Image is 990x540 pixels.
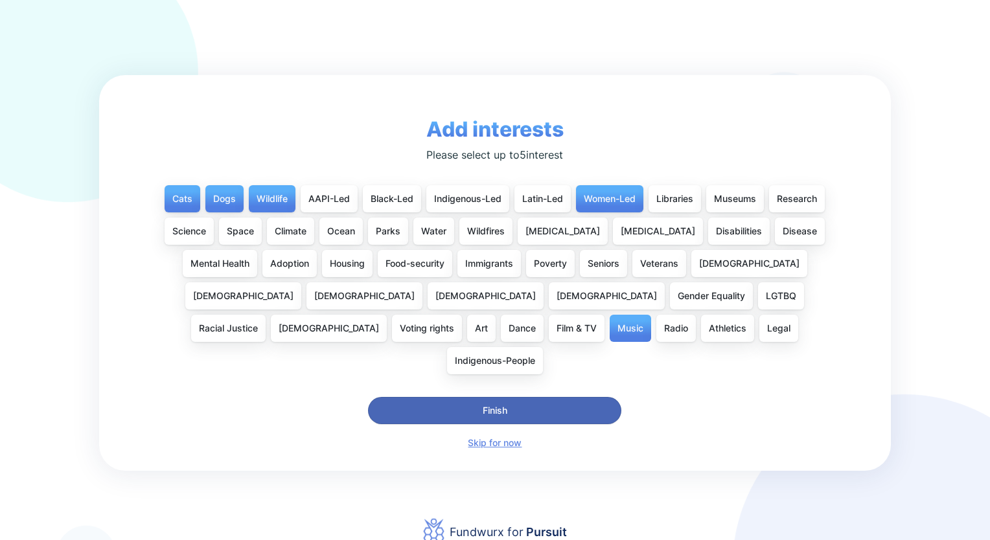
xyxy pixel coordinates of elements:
[219,218,262,245] button: Space
[306,282,422,309] button: [DEMOGRAPHIC_DATA]
[709,322,746,335] span: Athletics
[172,192,192,205] span: Cats
[632,250,686,277] button: Veterans
[526,250,575,277] button: Poverty
[183,250,257,277] button: Mental Health
[314,289,415,302] span: [DEMOGRAPHIC_DATA]
[327,225,355,238] span: Ocean
[549,282,665,309] button: [DEMOGRAPHIC_DATA]
[193,289,294,302] span: [DEMOGRAPHIC_DATA]
[706,185,764,212] button: Museums
[475,322,488,335] span: Art
[413,218,454,245] button: Water
[368,218,408,245] button: Parks
[767,322,790,335] span: Legal
[165,185,200,212] button: Cats
[447,347,543,374] button: Indigenous-People
[191,315,266,342] button: Racial Justice
[468,437,522,449] span: Skip for now
[525,225,600,238] span: [MEDICAL_DATA]
[691,250,807,277] button: [DEMOGRAPHIC_DATA]
[322,250,373,277] button: Housing
[610,315,651,342] button: Music
[301,185,358,212] button: AAPI-Led
[459,218,512,245] button: Wildfires
[392,315,462,342] button: Voting rights
[759,315,798,342] button: Legal
[426,147,563,163] span: Please select up to 5 interest
[426,185,509,212] button: Indigenous-Led
[580,250,627,277] button: Seniors
[716,225,762,238] span: Disabilities
[649,185,701,212] button: Libraries
[262,250,317,277] button: Adoption
[435,289,536,302] span: [DEMOGRAPHIC_DATA]
[368,397,621,424] button: Finish
[549,315,604,342] button: Film & TV
[205,185,244,212] button: Dogs
[308,192,350,205] span: AAPI-Led
[524,525,567,539] span: Pursuit
[428,282,544,309] button: [DEMOGRAPHIC_DATA]
[617,322,643,335] span: Music
[670,282,753,309] button: Gender Equality
[621,225,695,238] span: [MEDICAL_DATA]
[588,257,619,270] span: Seniors
[371,192,413,205] span: Black-Led
[640,257,678,270] span: Veterans
[249,185,295,212] button: Wildlife
[777,192,817,205] span: Research
[257,192,288,205] span: Wildlife
[576,185,643,212] button: Women-Led
[714,192,756,205] span: Museums
[514,185,571,212] button: Latin-Led
[227,225,254,238] span: Space
[434,192,501,205] span: Indigenous-Led
[664,322,688,335] span: Radio
[501,315,544,342] button: Dance
[783,225,817,238] span: Disease
[557,289,657,302] span: [DEMOGRAPHIC_DATA]
[376,225,400,238] span: Parks
[275,225,306,238] span: Climate
[766,289,796,302] span: LGTBQ
[656,192,693,205] span: Libraries
[172,225,206,238] span: Science
[701,315,754,342] button: Athletics
[613,218,703,245] button: [MEDICAL_DATA]
[656,315,696,342] button: Radio
[330,257,365,270] span: Housing
[699,257,800,270] span: [DEMOGRAPHIC_DATA]
[319,218,363,245] button: Ocean
[708,218,770,245] button: Disabilities
[279,322,379,335] span: [DEMOGRAPHIC_DATA]
[678,289,745,302] span: Gender Equality
[455,354,535,367] span: Indigenous-People
[467,225,505,238] span: Wildfires
[363,185,421,212] button: Black-Led
[522,192,563,205] span: Latin-Led
[270,257,309,270] span: Adoption
[271,315,387,342] button: [DEMOGRAPHIC_DATA]
[426,117,564,142] span: Add interests
[378,250,452,277] button: Food-security
[518,218,608,245] button: [MEDICAL_DATA]
[775,218,825,245] button: Disease
[769,185,825,212] button: Research
[185,282,301,309] button: [DEMOGRAPHIC_DATA]
[421,225,446,238] span: Water
[483,404,507,417] span: Finish
[457,250,521,277] button: Immigrants
[213,192,236,205] span: Dogs
[165,218,214,245] button: Science
[190,257,249,270] span: Mental Health
[557,322,597,335] span: Film & TV
[467,315,496,342] button: Art
[758,282,804,309] button: LGTBQ
[267,218,314,245] button: Climate
[465,257,513,270] span: Immigrants
[584,192,636,205] span: Women-Led
[534,257,567,270] span: Poverty
[509,322,536,335] span: Dance
[199,322,258,335] span: Racial Justice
